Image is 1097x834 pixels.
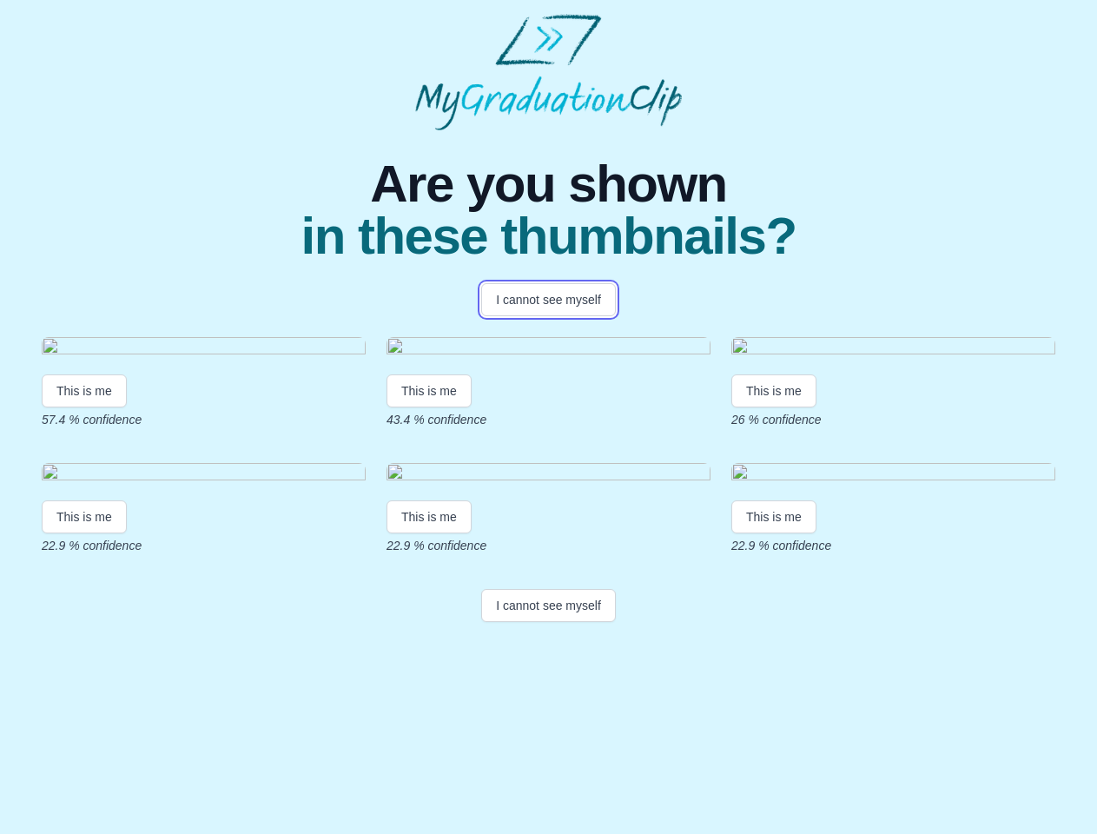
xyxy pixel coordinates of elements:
[42,463,366,486] img: cd5c915357df39d954ec1280019ac0be72f50c47.gif
[301,210,796,262] span: in these thumbnails?
[481,589,616,622] button: I cannot see myself
[731,374,816,407] button: This is me
[731,411,1055,428] p: 26 % confidence
[415,14,683,130] img: MyGraduationClip
[301,158,796,210] span: Are you shown
[387,411,710,428] p: 43.4 % confidence
[42,411,366,428] p: 57.4 % confidence
[42,337,366,361] img: cdbc9686b48fc466fa0975c9be719a2ecceffefd.gif
[731,463,1055,486] img: 935b2d25dfacb49d189e257db4c7dcf7fe37ba65.gif
[387,374,472,407] button: This is me
[42,537,366,554] p: 22.9 % confidence
[387,500,472,533] button: This is me
[481,283,616,316] button: I cannot see myself
[387,337,710,361] img: c7e367b41e861497ccc963f6e03b5042bd51b83b.gif
[731,337,1055,361] img: 1ee93ed8418c844b89a353a4240ab6ce6524cc7f.gif
[387,463,710,486] img: 7be1c341d076920abbe65a21eb5c29c4f1899c7a.gif
[387,537,710,554] p: 22.9 % confidence
[42,374,127,407] button: This is me
[731,537,1055,554] p: 22.9 % confidence
[731,500,816,533] button: This is me
[42,500,127,533] button: This is me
